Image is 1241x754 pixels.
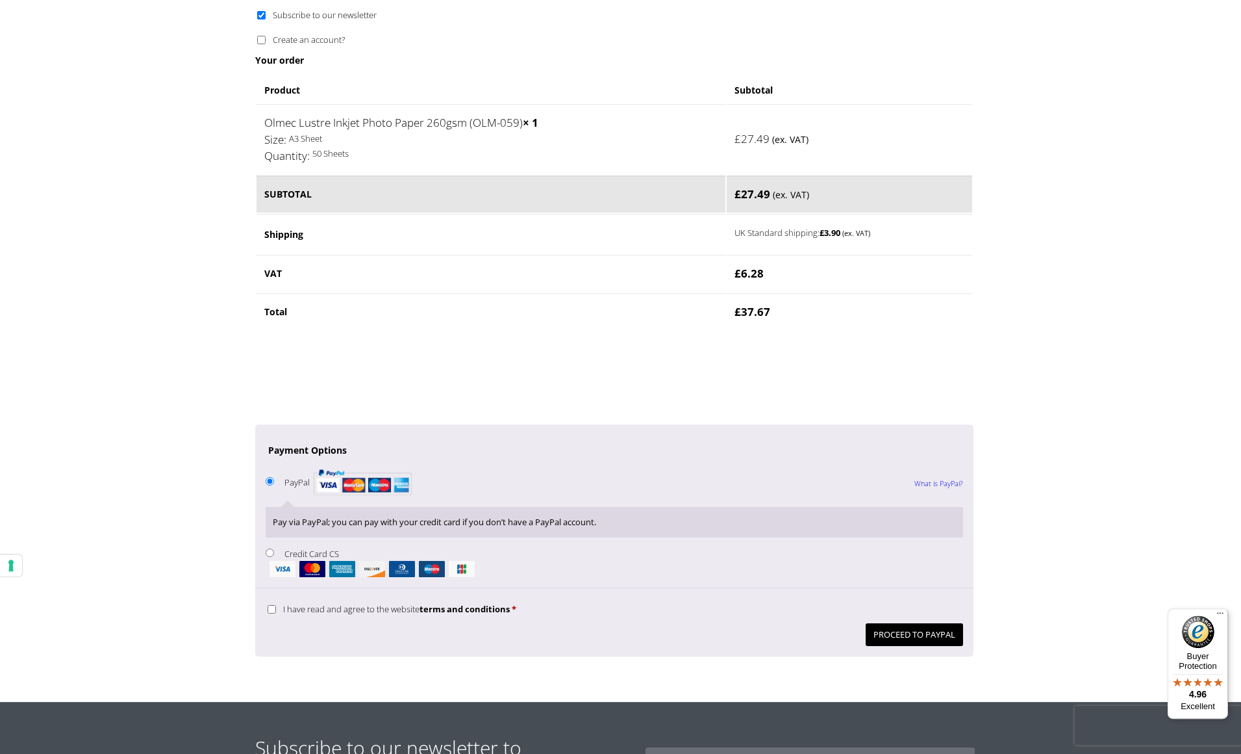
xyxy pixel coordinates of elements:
dt: Quantity: [264,148,310,164]
img: Trusted Shops Trustmark [1182,616,1214,648]
span: 4.96 [1189,689,1207,699]
th: Shipping [257,214,726,253]
th: Subtotal [257,175,726,213]
button: Proceed to PayPal [866,623,963,646]
img: jcb [449,561,475,577]
small: (ex. VAT) [773,188,809,201]
span: Subscribe to our newsletter [273,9,377,21]
th: Product [257,77,726,103]
span: £ [734,187,741,201]
img: discover [359,561,385,577]
a: What is PayPal? [914,467,963,500]
dt: Size: [264,131,286,148]
th: Subtotal [727,77,971,103]
span: £ [820,227,824,239]
bdi: 27.49 [734,131,770,146]
img: maestro [419,561,445,577]
abbr: required [512,603,516,615]
h3: Your order [255,54,973,66]
p: Pay via PayPal; you can pay with your credit card if you don’t have a PayPal account. [273,515,955,530]
iframe: reCAPTCHA [255,346,453,397]
p: 50 Sheets [264,146,718,161]
bdi: 37.67 [734,304,770,319]
button: Trusted Shops TrustmarkBuyer Protection4.96Excellent [1168,608,1228,719]
span: £ [734,304,741,319]
span: Create an account? [273,34,345,45]
a: terms and conditions [420,603,510,615]
bdi: 6.28 [734,266,764,281]
img: mastercard [299,561,325,577]
span: I have read and agree to the website [283,603,510,615]
input: I have read and agree to the websiteterms and conditions * [268,605,276,614]
td: Olmec Lustre Inkjet Photo Paper 260gsm (OLM-059) [257,104,726,174]
iframe: reCAPTCHA [1075,706,1241,745]
small: (ex. VAT) [772,133,809,146]
span: £ [734,266,741,281]
p: Buyer Protection [1168,651,1228,671]
strong: × 1 [523,115,538,130]
bdi: 27.49 [734,187,770,201]
img: amex [329,561,355,577]
input: Create an account? [257,36,266,44]
span: £ [734,131,741,146]
img: dinersclub [389,561,415,577]
p: Excellent [1168,701,1228,712]
label: PayPal [284,476,412,488]
input: Subscribe to our newsletter [257,11,266,19]
label: UK Standard shipping: [734,224,941,240]
bdi: 3.90 [820,227,840,239]
th: VAT [257,255,726,292]
img: visa [270,561,295,577]
th: Total [257,293,726,330]
small: (ex. VAT) [842,228,870,238]
img: PayPal acceptance mark [314,465,412,499]
label: Credit Card CS [266,548,963,577]
p: A3 Sheet [264,131,718,146]
button: Menu [1212,608,1228,624]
